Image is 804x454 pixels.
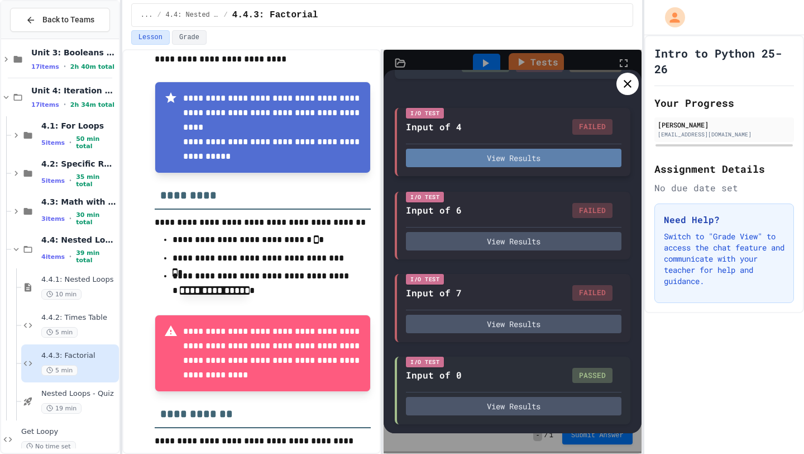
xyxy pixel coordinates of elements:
[572,203,612,219] div: FAILED
[572,285,612,301] div: FAILED
[41,365,78,376] span: 5 min
[41,159,117,169] span: 4.2: Specific Ranges
[654,45,794,77] h1: Intro to Python 25-26
[406,357,444,367] div: I/O Test
[406,192,444,202] div: I/O Test
[41,235,117,245] span: 4.4: Nested Loops
[31,101,59,108] span: 17 items
[31,63,59,70] span: 17 items
[69,252,71,261] span: •
[658,130,791,139] div: [EMAIL_ADDRESS][DOMAIN_NAME]
[654,181,794,195] div: No due date set
[406,368,462,382] div: Input of 0
[131,30,170,45] button: Lesson
[41,289,82,300] span: 10 min
[70,101,114,108] span: 2h 34m total
[31,86,117,96] span: Unit 4: Iteration and Random Numbers
[664,213,784,226] h3: Need Help?
[654,161,794,177] h2: Assignment Details
[232,8,318,22] span: 4.4.3: Factorial
[69,214,71,223] span: •
[406,286,462,300] div: Input of 7
[654,95,794,111] h2: Your Progress
[406,315,621,333] button: View Results
[172,30,207,45] button: Grade
[41,403,82,414] span: 19 min
[664,231,784,287] p: Switch to "Grade View" to access the chat feature and communicate with your teacher for help and ...
[41,389,117,399] span: Nested Loops - Quiz
[41,121,117,131] span: 4.1: For Loops
[157,11,161,20] span: /
[21,441,76,452] span: No time set
[76,211,117,226] span: 30 min total
[41,177,65,185] span: 5 items
[69,138,71,147] span: •
[406,397,621,415] button: View Results
[41,275,117,285] span: 4.4.1: Nested Loops
[42,14,94,26] span: Back to Teams
[653,4,688,30] div: My Account
[406,274,444,285] div: I/O Test
[76,173,117,188] span: 35 min total
[69,176,71,185] span: •
[64,100,66,109] span: •
[10,8,110,32] button: Back to Teams
[658,120,791,130] div: [PERSON_NAME]
[41,215,65,223] span: 3 items
[406,204,462,217] div: Input of 6
[41,327,78,338] span: 5 min
[406,120,462,134] div: Input of 4
[31,48,117,58] span: Unit 3: Booleans and Conditionals
[406,232,621,250] button: View Results
[41,313,117,323] span: 4.4.2: Times Table
[406,149,621,167] button: View Results
[70,63,114,70] span: 2h 40m total
[64,62,66,71] span: •
[76,249,117,264] span: 39 min total
[141,11,153,20] span: ...
[76,135,117,150] span: 50 min total
[406,108,444,119] div: I/O Test
[21,427,117,437] span: Get Loopy
[41,253,65,261] span: 4 items
[166,11,219,20] span: 4.4: Nested Loops
[41,139,65,146] span: 5 items
[41,197,117,207] span: 4.3: Math with Loops
[572,368,612,384] div: PASSED
[224,11,228,20] span: /
[41,351,117,361] span: 4.4.3: Factorial
[572,119,612,135] div: FAILED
